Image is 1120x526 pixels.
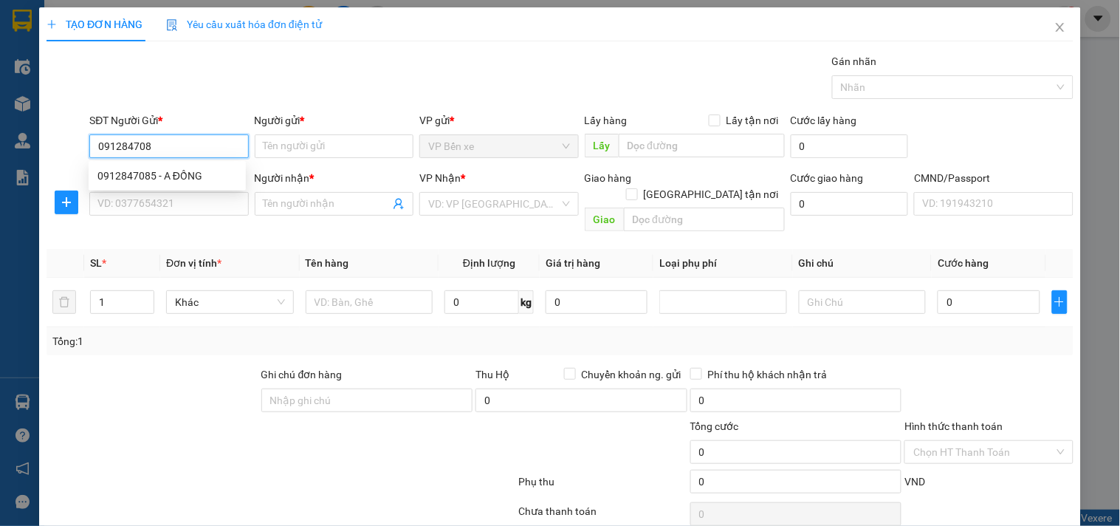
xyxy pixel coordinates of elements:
span: kg [519,290,534,314]
span: Định lượng [463,257,515,269]
input: Dọc đường [619,134,785,157]
input: Dọc đường [624,208,785,231]
button: Close [1040,7,1081,49]
input: 0 [546,290,647,314]
span: user-add [393,198,405,210]
label: Cước giao hàng [791,172,864,184]
span: Tổng cước [690,420,739,432]
span: VP Bến xe [428,135,569,157]
label: Gán nhãn [832,55,877,67]
li: 271 - [PERSON_NAME] - [GEOGRAPHIC_DATA] - [GEOGRAPHIC_DATA] [138,36,617,55]
img: logo.jpg [18,18,129,92]
div: Tổng: 1 [52,333,433,349]
label: Ghi chú đơn hàng [261,369,343,380]
span: Cước hàng [938,257,989,269]
span: Đơn vị tính [166,257,221,269]
span: Giao hàng [585,172,632,184]
span: Chuyển khoản ng. gửi [576,366,687,383]
span: Yêu cầu xuất hóa đơn điện tử [166,18,322,30]
span: plus [1053,296,1067,308]
span: Giao [585,208,624,231]
div: 0912847085 - A ĐỒNG [97,168,237,184]
button: plus [1052,290,1068,314]
input: Cước lấy hàng [791,134,909,158]
button: delete [52,290,76,314]
div: Người nhận [255,170,413,186]
span: TẠO ĐƠN HÀNG [47,18,142,30]
input: VD: Bàn, Ghế [306,290,433,314]
b: GỬI : VP Bến xe [18,100,161,125]
span: Tên hàng [306,257,349,269]
span: VP Nhận [419,172,461,184]
span: plus [55,197,78,208]
span: Lấy tận nơi [721,112,785,129]
span: Lấy [585,134,619,157]
label: Hình thức thanh toán [904,420,1003,432]
input: Cước giao hàng [791,192,909,216]
span: Giá trị hàng [546,257,600,269]
img: icon [166,19,178,31]
span: Thu Hộ [475,369,509,380]
div: CMND/Passport [914,170,1073,186]
div: 0912847085 - A ĐỒNG [89,164,246,188]
span: SL [90,257,102,269]
label: Cước lấy hàng [791,115,857,126]
span: Phí thu hộ khách nhận trả [702,366,834,383]
span: plus [47,19,57,30]
input: Ghi Chú [799,290,927,314]
button: plus [55,191,78,214]
div: Người gửi [255,112,413,129]
span: VND [904,476,925,488]
div: SĐT Người Gửi [89,112,248,129]
span: [GEOGRAPHIC_DATA] tận nơi [638,186,785,202]
th: Loại phụ phí [653,249,793,278]
span: Lấy hàng [585,115,628,126]
th: Ghi chú [793,249,932,278]
span: Khác [175,291,285,313]
div: VP gửi [419,112,578,129]
span: close [1054,21,1066,33]
input: Ghi chú đơn hàng [261,389,473,412]
div: Phụ thu [517,474,688,499]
